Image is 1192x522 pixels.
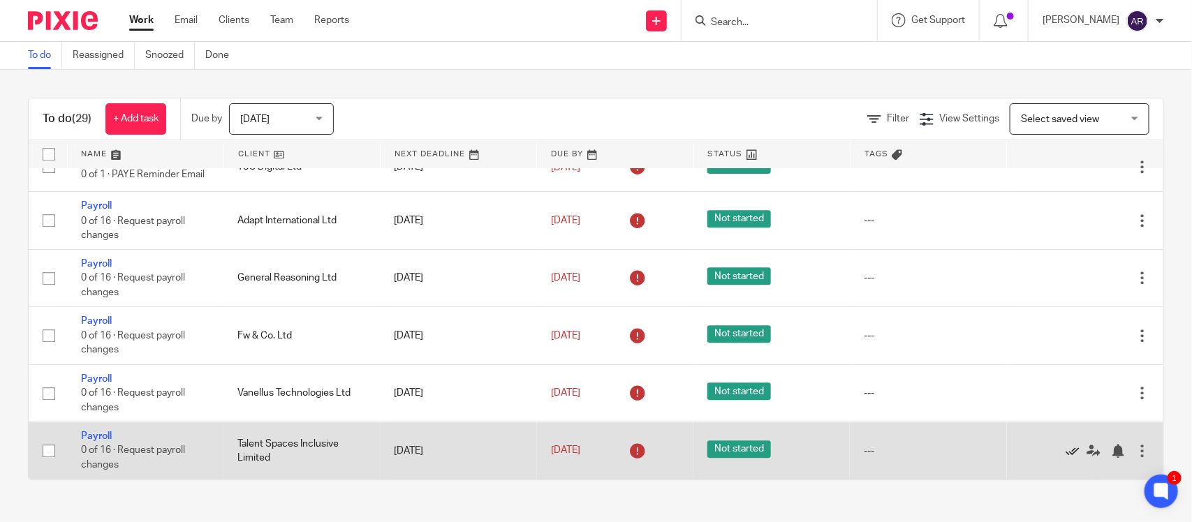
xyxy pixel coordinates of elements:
div: --- [864,386,992,400]
td: General Reasoning Ltd [223,249,380,306]
a: Mark as done [1066,444,1087,458]
a: Reassigned [73,42,135,69]
span: 0 of 16 · Request payroll changes [81,446,185,470]
span: Not started [707,382,771,400]
td: Adapt International Ltd [223,192,380,249]
a: + Add task [105,103,166,135]
input: Search [709,17,835,29]
span: (29) [72,113,91,124]
span: Not started [707,267,771,285]
a: Team [270,13,293,27]
a: Payroll [81,431,112,441]
a: Work [129,13,154,27]
span: [DATE] [551,273,580,283]
td: [DATE] [381,307,537,364]
a: To do [28,42,62,69]
span: 0 of 16 · Request payroll changes [81,273,185,297]
div: --- [864,214,992,228]
span: View Settings [939,114,999,124]
div: --- [864,444,992,458]
p: [PERSON_NAME] [1043,13,1119,27]
span: Get Support [911,15,965,25]
td: [DATE] [381,364,537,422]
span: [DATE] [551,216,580,225]
span: [DATE] [551,388,580,398]
a: Done [205,42,240,69]
a: Payroll [81,316,112,326]
td: [DATE] [381,192,537,249]
span: Tags [864,150,888,158]
div: 1 [1168,471,1182,485]
span: Not started [707,325,771,343]
span: 0 of 16 · Request payroll changes [81,331,185,355]
span: Not started [707,440,771,458]
a: Clients [219,13,249,27]
span: [DATE] [240,114,270,124]
td: [DATE] [381,249,537,306]
td: [DATE] [381,422,537,479]
span: 0 of 1 · PAYE Reminder Email [81,169,205,179]
span: Select saved view [1021,114,1099,124]
td: Vanellus Technologies Ltd [223,364,380,422]
div: --- [864,271,992,285]
img: svg%3E [1126,10,1149,32]
img: Pixie [28,11,98,30]
span: 0 of 16 · Request payroll changes [81,216,185,240]
a: Reports [314,13,349,27]
td: Talent Spaces Inclusive Limited [223,422,380,479]
span: [DATE] [551,446,580,456]
a: Email [175,13,198,27]
a: Payroll [81,201,112,211]
div: --- [864,329,992,343]
h1: To do [43,112,91,126]
a: Payroll [81,259,112,269]
td: Fw & Co. Ltd [223,307,380,364]
span: 0 of 16 · Request payroll changes [81,388,185,412]
a: Snoozed [145,42,195,69]
span: [DATE] [551,162,580,172]
span: Not started [707,210,771,228]
span: [DATE] [551,331,580,341]
span: Filter [887,114,909,124]
a: Payroll [81,374,112,384]
p: Due by [191,112,222,126]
